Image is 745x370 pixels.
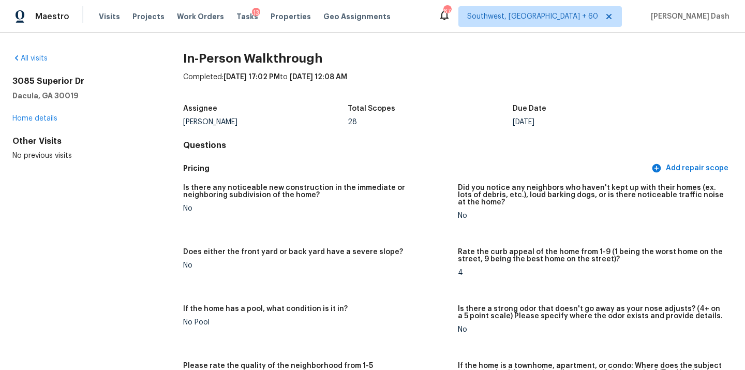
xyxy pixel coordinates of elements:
h2: In-Person Walkthrough [183,53,733,64]
h5: Pricing [183,163,649,174]
div: No [183,205,450,212]
div: No [458,326,724,333]
h5: Is there any noticeable new construction in the immediate or neighboring subdivision of the home? [183,184,450,199]
span: [DATE] 12:08 AM [290,73,347,81]
a: Home details [12,115,57,122]
span: Visits [99,11,120,22]
h5: Dacula, GA 30019 [12,91,150,101]
span: Maestro [35,11,69,22]
span: Southwest, [GEOGRAPHIC_DATA] + 60 [467,11,598,22]
span: Properties [271,11,311,22]
div: [DATE] [513,119,678,126]
span: Work Orders [177,11,224,22]
a: All visits [12,55,48,62]
h4: Questions [183,140,733,151]
button: Add repair scope [649,159,733,178]
span: Projects [132,11,165,22]
h2: 3085 Superior Dr [12,76,150,86]
span: Geo Assignments [323,11,391,22]
div: 674 [443,6,451,17]
h5: Is there a strong odor that doesn't go away as your nose adjusts? (4+ on a 5 point scale) Please ... [458,305,724,320]
h5: If the home has a pool, what condition is it in? [183,305,348,313]
div: 13 [252,8,260,18]
div: No [183,262,450,269]
div: [PERSON_NAME] [183,119,348,126]
span: No previous visits [12,152,72,159]
h5: Does either the front yard or back yard have a severe slope? [183,248,403,256]
span: [DATE] 17:02 PM [224,73,280,81]
h5: Please rate the quality of the neighborhood from 1-5 [183,362,373,369]
h5: Rate the curb appeal of the home from 1-9 (1 being the worst home on the street, 9 being the best... [458,248,724,263]
div: No Pool [183,319,450,326]
div: Other Visits [12,136,150,146]
div: 28 [348,119,513,126]
div: 4 [458,269,724,276]
span: [PERSON_NAME] Dash [647,11,729,22]
span: Add repair scope [653,162,728,175]
h5: Did you notice any neighbors who haven't kept up with their homes (ex. lots of debris, etc.), lou... [458,184,724,206]
div: Completed: to [183,72,733,99]
h5: Total Scopes [348,105,395,112]
span: Tasks [236,13,258,20]
h5: Due Date [513,105,546,112]
h5: Assignee [183,105,217,112]
div: No [458,212,724,219]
